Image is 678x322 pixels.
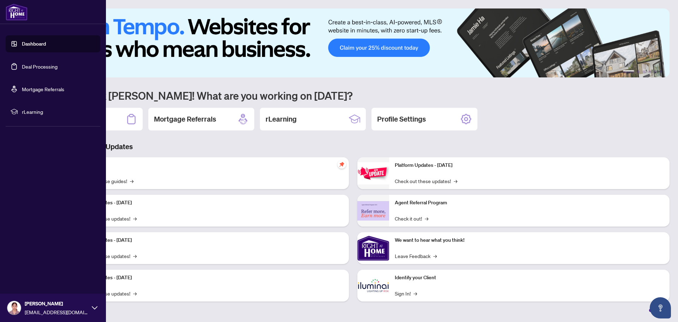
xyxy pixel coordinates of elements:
img: Platform Updates - June 23, 2025 [357,162,389,185]
img: Slide 0 [37,8,670,77]
span: → [454,177,457,185]
span: → [133,289,137,297]
p: Platform Updates - [DATE] [74,274,343,282]
a: Leave Feedback→ [395,252,437,260]
button: 4 [648,70,651,73]
img: Identify your Client [357,270,389,301]
h2: Mortgage Referrals [154,114,216,124]
p: Platform Updates - [DATE] [74,236,343,244]
button: 2 [637,70,640,73]
img: Profile Icon [7,301,21,315]
h1: Welcome back [PERSON_NAME]! What are you working on [DATE]? [37,89,670,102]
h3: Brokerage & Industry Updates [37,142,670,152]
span: rLearning [22,108,95,116]
span: → [130,177,133,185]
a: Dashboard [22,41,46,47]
p: Platform Updates - [DATE] [395,162,664,169]
span: [PERSON_NAME] [25,300,88,308]
a: Check it out!→ [395,215,428,222]
span: [EMAIL_ADDRESS][DOMAIN_NAME] [25,308,88,316]
p: Identify your Client [395,274,664,282]
h2: Profile Settings [377,114,426,124]
span: → [133,215,137,222]
p: Self-Help [74,162,343,169]
a: Mortgage Referrals [22,86,64,92]
span: → [425,215,428,222]
img: Agent Referral Program [357,201,389,221]
button: 6 [660,70,662,73]
a: Deal Processing [22,63,58,70]
button: 5 [654,70,657,73]
img: logo [6,4,28,21]
span: → [133,252,137,260]
button: 3 [643,70,646,73]
p: We want to hear what you think! [395,236,664,244]
a: Sign In!→ [395,289,417,297]
span: → [433,252,437,260]
p: Agent Referral Program [395,199,664,207]
p: Platform Updates - [DATE] [74,199,343,207]
span: pushpin [338,160,346,169]
button: 1 [623,70,634,73]
button: Open asap [650,297,671,318]
h2: rLearning [266,114,297,124]
img: We want to hear what you think! [357,232,389,264]
a: Check out these updates!→ [395,177,457,185]
span: → [414,289,417,297]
